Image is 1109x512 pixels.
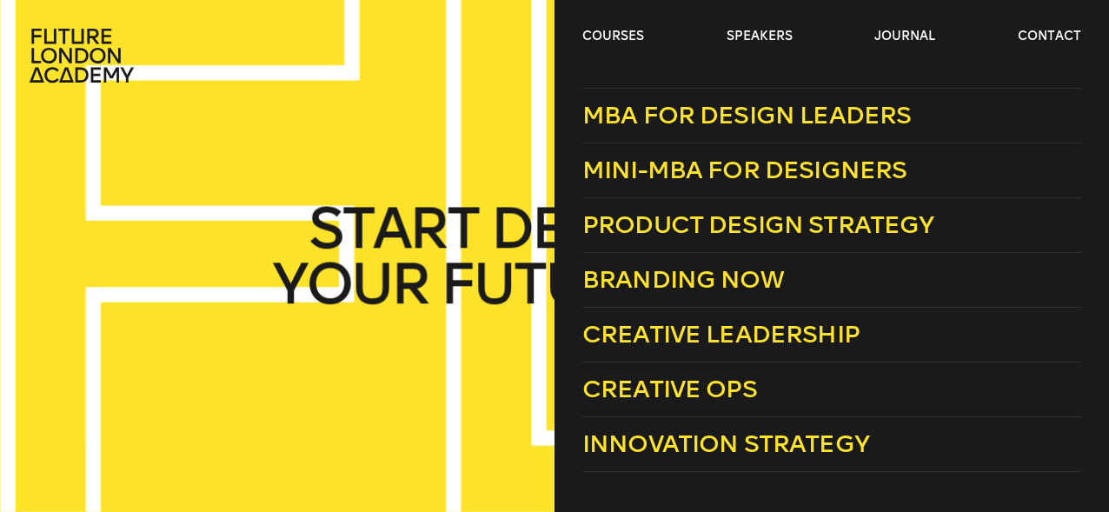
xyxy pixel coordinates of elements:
[582,210,934,239] span: Product Design Strategy
[582,308,1081,362] a: Creative Leadership
[582,320,860,349] span: Creative Leadership
[582,88,1081,143] a: MBA for Design Leaders
[874,28,935,45] a: journal
[582,375,757,403] span: Creative Ops
[582,156,907,184] span: Mini-MBA for Designers
[582,417,1081,472] a: Innovation Strategy
[582,265,784,294] span: Branding Now
[582,429,869,458] span: Innovation Strategy
[582,28,644,45] a: courses
[727,28,793,45] a: speakers
[582,101,912,130] span: MBA for Design Leaders
[582,362,1081,417] a: Creative Ops
[582,143,1081,198] a: Mini-MBA for Designers
[1018,28,1081,45] a: contact
[582,198,1081,253] a: Product Design Strategy
[582,253,1081,308] a: Branding Now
